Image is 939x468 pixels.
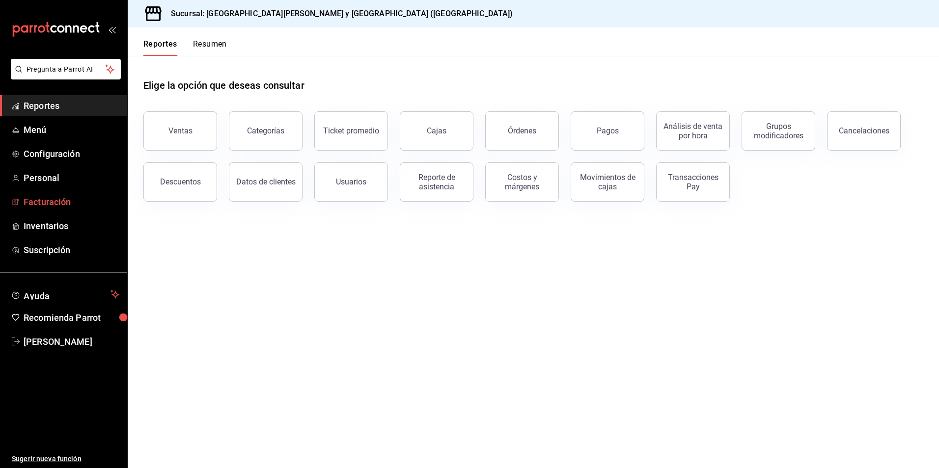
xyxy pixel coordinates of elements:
[485,162,559,202] button: Costos y márgenes
[24,243,119,257] span: Suscripción
[400,162,473,202] button: Reporte de asistencia
[229,111,303,151] button: Categorías
[143,39,227,56] div: navigation tabs
[508,126,536,135] div: Órdenes
[571,111,644,151] button: Pagos
[597,126,619,135] div: Pagos
[229,162,303,202] button: Datos de clientes
[663,122,723,140] div: Análisis de venta por hora
[748,122,809,140] div: Grupos modificadores
[193,39,227,56] button: Resumen
[160,177,201,186] div: Descuentos
[236,177,296,186] div: Datos de clientes
[24,99,119,112] span: Reportes
[24,147,119,160] span: Configuración
[492,173,552,191] div: Costos y márgenes
[663,173,723,191] div: Transacciones Pay
[839,126,889,135] div: Cancelaciones
[7,71,121,81] a: Pregunta a Parrot AI
[406,173,467,191] div: Reporte de asistencia
[24,195,119,208] span: Facturación
[336,177,366,186] div: Usuarios
[24,123,119,136] span: Menú
[485,111,559,151] button: Órdenes
[24,288,107,300] span: Ayuda
[163,8,513,20] h3: Sucursal: [GEOGRAPHIC_DATA][PERSON_NAME] y [GEOGRAPHIC_DATA] ([GEOGRAPHIC_DATA])
[143,39,177,56] button: Reportes
[656,111,730,151] button: Análisis de venta por hora
[314,111,388,151] button: Ticket promedio
[143,162,217,202] button: Descuentos
[24,171,119,184] span: Personal
[247,126,284,135] div: Categorías
[314,162,388,202] button: Usuarios
[742,111,815,151] button: Grupos modificadores
[143,111,217,151] button: Ventas
[427,125,447,137] div: Cajas
[656,162,730,202] button: Transacciones Pay
[24,219,119,233] span: Inventarios
[108,26,116,33] button: open_drawer_menu
[24,311,119,324] span: Recomienda Parrot
[12,454,119,464] span: Sugerir nueva función
[323,126,379,135] div: Ticket promedio
[577,173,638,191] div: Movimientos de cajas
[168,126,193,135] div: Ventas
[24,335,119,348] span: [PERSON_NAME]
[571,162,644,202] button: Movimientos de cajas
[827,111,901,151] button: Cancelaciones
[11,59,121,79] button: Pregunta a Parrot AI
[400,111,473,151] a: Cajas
[143,78,304,93] h1: Elige la opción que deseas consultar
[27,64,106,75] span: Pregunta a Parrot AI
